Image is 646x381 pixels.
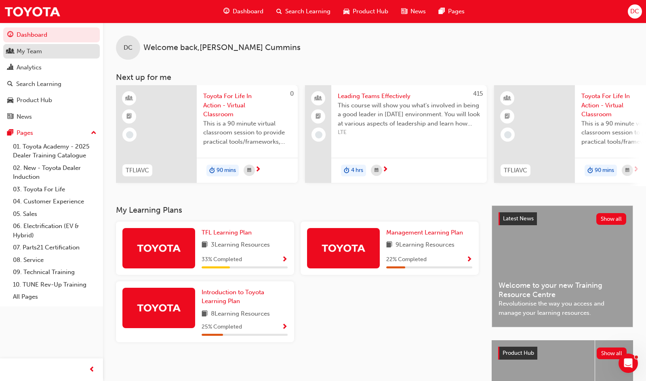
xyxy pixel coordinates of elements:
[386,240,392,250] span: book-icon
[203,119,291,147] span: This is a 90 minute virtual classroom session to provide practical tools/frameworks, behaviours a...
[10,208,100,220] a: 05. Sales
[338,128,480,137] span: LTE
[137,301,181,315] img: Trak
[282,322,288,332] button: Show Progress
[10,162,100,183] a: 02. New - Toyota Dealer Induction
[382,166,388,174] span: next-icon
[630,7,639,16] span: DC
[338,92,480,101] span: Leading Teams Effectively
[203,92,291,119] span: Toyota For Life In Action - Virtual Classroom
[10,195,100,208] a: 04. Customer Experience
[255,166,261,174] span: next-icon
[587,165,593,176] span: duration-icon
[202,288,288,306] a: Introduction to Toyota Learning Plan
[16,80,61,89] div: Search Learning
[597,348,627,359] button: Show all
[401,6,407,17] span: news-icon
[466,255,472,265] button: Show Progress
[17,96,52,105] div: Product Hub
[7,31,13,39] span: guage-icon
[439,6,445,17] span: pages-icon
[305,85,487,183] a: 415Leading Teams EffectivelyThis course will show you what's involved in being a good leader in [...
[10,241,100,254] a: 07. Parts21 Certification
[343,6,349,17] span: car-icon
[7,81,13,88] span: search-icon
[126,166,149,175] span: TFLIAVC
[432,3,471,20] a: pages-iconPages
[316,93,321,104] span: people-icon
[126,111,132,122] span: booktick-icon
[116,205,479,215] h3: My Learning Plans
[10,140,100,162] a: 01. Toyota Academy - 2025 Dealer Training Catalogue
[202,322,242,332] span: 25 % Completed
[315,131,322,138] span: learningRecordVerb_NONE-icon
[233,7,263,16] span: Dashboard
[410,7,426,16] span: News
[321,241,366,255] img: Trak
[10,254,100,266] a: 08. Service
[504,166,527,175] span: TFLIAVC
[247,165,251,176] span: calendar-icon
[282,324,288,331] span: Show Progress
[505,93,510,104] span: learningResourceType_INSTRUCTOR_LED-icon
[202,228,255,237] a: TFL Learning Plan
[344,165,349,176] span: duration-icon
[4,2,61,21] img: Trak
[448,7,465,16] span: Pages
[3,126,100,140] button: Pages
[282,256,288,264] span: Show Progress
[217,3,270,20] a: guage-iconDashboard
[3,44,100,59] a: My Team
[285,7,330,16] span: Search Learning
[503,350,534,356] span: Product Hub
[386,229,463,236] span: Management Learning Plan
[202,255,242,264] span: 33 % Completed
[91,128,97,138] span: up-icon
[498,347,627,360] a: Product HubShow all
[270,3,337,20] a: search-iconSearch Learning
[3,27,100,42] a: Dashboard
[126,131,133,138] span: learningRecordVerb_NONE-icon
[7,113,13,121] span: news-icon
[337,3,395,20] a: car-iconProduct Hub
[3,109,100,124] a: News
[137,241,181,255] img: Trak
[473,90,483,97] span: 415
[505,111,510,122] span: booktick-icon
[499,281,626,299] span: Welcome to your new Training Resource Centre
[223,6,229,17] span: guage-icon
[628,4,642,19] button: DC
[282,255,288,265] button: Show Progress
[316,111,321,122] span: booktick-icon
[217,166,236,175] span: 90 mins
[3,60,100,75] a: Analytics
[375,165,379,176] span: calendar-icon
[124,43,133,52] span: DC
[276,6,282,17] span: search-icon
[202,309,208,319] span: book-icon
[17,112,32,121] div: News
[625,165,629,176] span: calendar-icon
[103,73,646,82] h3: Next up for me
[211,240,270,250] span: 3 Learning Resources
[3,93,100,108] a: Product Hub
[17,63,42,72] div: Analytics
[499,299,626,317] span: Revolutionise the way you access and manage your learning resources.
[202,240,208,250] span: book-icon
[395,3,432,20] a: news-iconNews
[7,97,13,104] span: car-icon
[338,101,480,128] span: This course will show you what's involved in being a good leader in [DATE] environment. You will ...
[386,228,466,237] a: Management Learning Plan
[7,130,13,137] span: pages-icon
[503,215,534,222] span: Latest News
[466,256,472,264] span: Show Progress
[7,48,13,55] span: people-icon
[386,255,427,264] span: 22 % Completed
[351,166,363,175] span: 4 hrs
[10,183,100,196] a: 03. Toyota For Life
[10,220,100,241] a: 06. Electrification (EV & Hybrid)
[10,266,100,278] a: 09. Technical Training
[202,289,264,305] span: Introduction to Toyota Learning Plan
[126,93,132,104] span: learningResourceType_INSTRUCTOR_LED-icon
[209,165,215,176] span: duration-icon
